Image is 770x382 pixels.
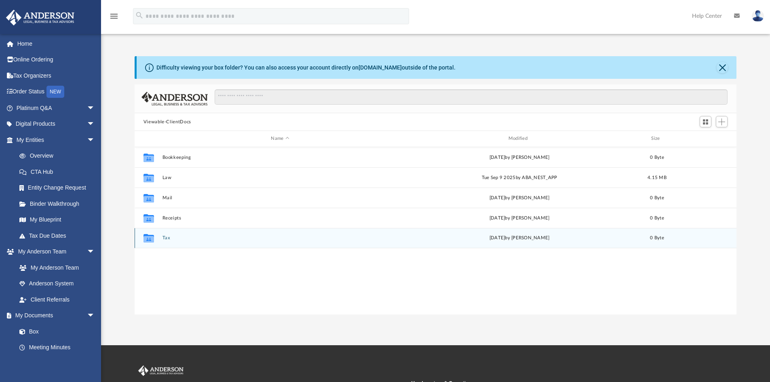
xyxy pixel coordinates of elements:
a: Client Referrals [11,291,103,308]
button: Tax [162,235,398,241]
span: 0 Byte [650,195,664,200]
div: [DATE] by [PERSON_NAME] [401,214,637,222]
span: arrow_drop_down [87,132,103,148]
span: 0 Byte [650,155,664,159]
div: [DATE] by [PERSON_NAME] [401,194,637,201]
i: menu [109,11,119,21]
img: User Pic [752,10,764,22]
div: NEW [46,86,64,98]
div: Name [162,135,398,142]
a: Box [11,323,99,340]
button: Close [717,62,728,73]
span: 0 Byte [650,215,664,220]
div: [DATE] by [PERSON_NAME] [401,234,637,242]
span: arrow_drop_down [87,308,103,324]
a: Meeting Minutes [11,340,103,356]
button: Viewable-ClientDocs [143,118,191,126]
a: Tax Due Dates [11,228,107,244]
div: grid [135,147,737,314]
button: Mail [162,195,398,200]
span: 0 Byte [650,236,664,240]
div: Tue Sep 9 2025 by ABA_NEST_APP [401,174,637,181]
img: Anderson Advisors Platinum Portal [4,10,77,25]
a: Entity Change Request [11,180,107,196]
a: Platinum Q&Aarrow_drop_down [6,100,107,116]
button: Law [162,175,398,180]
a: Digital Productsarrow_drop_down [6,116,107,132]
div: [DATE] by [PERSON_NAME] [401,154,637,161]
a: Anderson System [11,276,103,292]
div: id [138,135,158,142]
a: Overview [11,148,107,164]
i: search [135,11,144,20]
a: Online Ordering [6,52,107,68]
div: id [677,135,733,142]
a: menu [109,15,119,21]
span: arrow_drop_down [87,116,103,133]
a: Home [6,36,107,52]
a: Tax Organizers [6,68,107,84]
button: Add [716,116,728,127]
div: Modified [401,135,637,142]
input: Search files and folders [215,89,728,105]
img: Anderson Advisors Platinum Portal [137,365,185,376]
a: [DOMAIN_NAME] [359,64,402,71]
div: Difficulty viewing your box folder? You can also access your account directly on outside of the p... [156,63,456,72]
span: arrow_drop_down [87,100,103,116]
a: Order StatusNEW [6,84,107,100]
button: Bookkeeping [162,155,398,160]
span: arrow_drop_down [87,244,103,260]
a: My Anderson Teamarrow_drop_down [6,244,103,260]
a: My Anderson Team [11,260,99,276]
a: Binder Walkthrough [11,196,107,212]
button: Switch to Grid View [700,116,712,127]
a: My Documentsarrow_drop_down [6,308,103,324]
span: 4.15 MB [648,175,667,179]
div: Size [641,135,673,142]
button: Receipts [162,215,398,221]
a: My Blueprint [11,212,103,228]
a: My Entitiesarrow_drop_down [6,132,107,148]
a: CTA Hub [11,164,107,180]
